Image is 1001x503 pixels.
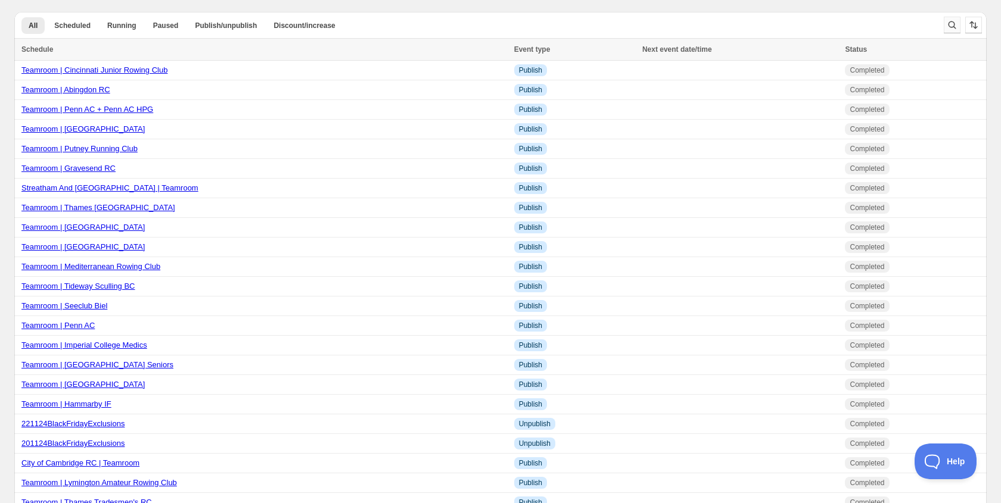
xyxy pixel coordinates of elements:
a: 221124BlackFridayExclusions [21,419,125,428]
a: Teamroom | Seeclub Biel [21,301,107,310]
span: Publish [519,399,542,409]
span: Completed [850,282,884,291]
span: Publish [519,262,542,271]
a: Teamroom | Tideway Sculling BC [21,282,135,290]
span: Publish [519,105,542,114]
button: Search and filter results [944,17,960,33]
span: Completed [850,242,884,252]
a: Teamroom | Putney Running Club [21,144,138,153]
span: Publish [519,242,542,252]
a: Teamroom | [GEOGRAPHIC_DATA] [21,242,145,251]
span: Publish [519,203,542,213]
span: Publish [519,360,542,370]
span: Completed [850,85,884,95]
span: Publish [519,282,542,291]
span: Completed [850,340,884,350]
span: Event type [514,45,551,54]
span: Completed [850,144,884,154]
span: Publish [519,340,542,350]
span: Completed [850,164,884,173]
span: Completed [850,321,884,330]
a: Teamroom | Mediterranean Rowing Club [21,262,160,271]
span: Completed [850,105,884,114]
a: Teamroom | Thames [GEOGRAPHIC_DATA] [21,203,175,212]
span: Status [845,45,867,54]
iframe: Toggle Customer Support [915,443,977,479]
a: Teamroom | Imperial College Medics [21,340,147,349]
span: Completed [850,478,884,488]
span: Completed [850,419,884,429]
span: Schedule [21,45,53,54]
span: Publish [519,183,542,193]
span: Publish [519,478,542,488]
span: Completed [850,399,884,409]
span: Publish/unpublish [195,21,257,30]
span: Next event date/time [642,45,712,54]
span: All [29,21,38,30]
span: Publish [519,85,542,95]
span: Running [107,21,136,30]
span: Completed [850,301,884,311]
span: Publish [519,301,542,311]
span: Completed [850,65,884,75]
span: Publish [519,380,542,389]
a: Teamroom | Hammarby IF [21,399,111,408]
span: Discount/increase [273,21,335,30]
a: Teamroom | Lymington Amateur Rowing Club [21,478,177,487]
span: Unpublish [519,439,551,448]
span: Completed [850,360,884,370]
span: Publish [519,223,542,232]
a: Streatham And [GEOGRAPHIC_DATA] | Teamroom [21,183,198,192]
a: 201124BlackFridayExclusions [21,439,125,448]
button: Sort the results [965,17,982,33]
span: Publish [519,321,542,330]
span: Completed [850,124,884,134]
a: Teamroom | Abingdon RC [21,85,110,94]
span: Completed [850,203,884,213]
a: Teamroom | Penn AC [21,321,95,330]
a: City of Cambridge RC | Teamroom [21,458,139,467]
a: Teamroom | Gravesend RC [21,164,116,173]
a: Teamroom | [GEOGRAPHIC_DATA] [21,124,145,133]
a: Teamroom | Penn AC + Penn AC HPG [21,105,153,114]
span: Completed [850,439,884,448]
a: Teamroom | [GEOGRAPHIC_DATA] Seniors [21,360,173,369]
span: Completed [850,262,884,271]
a: Teamroom | [GEOGRAPHIC_DATA] [21,223,145,232]
a: Teamroom | Cincinnati Junior Rowing Club [21,65,167,74]
span: Scheduled [54,21,91,30]
span: Completed [850,223,884,232]
a: Teamroom | [GEOGRAPHIC_DATA] [21,380,145,389]
span: Completed [850,380,884,389]
span: Completed [850,183,884,193]
span: Completed [850,458,884,468]
span: Publish [519,65,542,75]
span: Unpublish [519,419,551,429]
span: Publish [519,458,542,468]
span: Publish [519,164,542,173]
span: Publish [519,124,542,134]
span: Paused [153,21,179,30]
span: Publish [519,144,542,154]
